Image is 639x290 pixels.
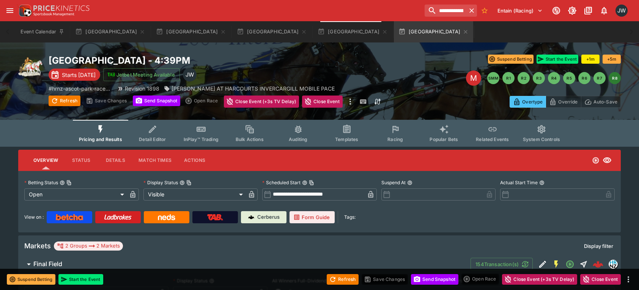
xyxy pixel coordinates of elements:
img: TabNZ [207,214,223,220]
p: Actual Start Time [500,179,538,186]
div: Jayden Wyke [183,68,197,82]
span: Auditing [289,136,307,142]
button: R6 [578,72,590,84]
p: Revision 1898 [125,85,159,92]
button: Copy To Clipboard [186,180,192,185]
button: Edit Detail [536,257,549,271]
button: [GEOGRAPHIC_DATA] [232,21,312,42]
label: Tags: [344,211,356,223]
div: Start From [510,96,621,108]
span: System Controls [523,136,560,142]
div: Open [24,188,127,201]
button: R7 [593,72,606,84]
button: Betting StatusCopy To Clipboard [60,180,65,185]
div: 5d98806d-1bea-4b54-8153-5ab503a572be [593,259,603,270]
img: Sportsbook Management [33,13,74,16]
button: more [346,96,355,108]
button: Connected to PK [549,4,563,17]
a: 5d98806d-1bea-4b54-8153-5ab503a572be [590,257,606,272]
p: Scheduled Start [262,179,301,186]
button: Jayden Wyke [613,2,630,19]
div: CRAIG HEYRICK AT HARCOURTS INVERCARGILL MOBILE PACE [164,85,335,92]
p: Copy To Clipboard [49,85,113,92]
div: 2 Groups 2 Markets [57,241,120,251]
button: Match Times [132,151,178,169]
a: Cerberus [241,211,286,223]
button: Suspend Betting [488,55,534,64]
img: harness_racing.png [18,55,42,79]
button: SGM Enabled [549,257,563,271]
img: jetbet-logo.svg [107,71,115,78]
div: hrnz [609,260,618,269]
button: open drawer [3,4,17,17]
p: Cerberus [257,213,280,221]
span: Bulk Actions [236,136,264,142]
span: Popular Bets [430,136,458,142]
button: Auto-Save [581,96,621,108]
button: Suspend Betting [7,274,55,285]
button: Select Tenant [493,5,547,17]
img: logo-cerberus--red.svg [593,259,603,270]
button: Straight [577,257,590,271]
p: Starts [DATE] [62,71,96,79]
span: Detail Editor [139,136,166,142]
img: Neds [158,214,175,220]
button: Display StatusCopy To Clipboard [179,180,185,185]
span: Related Events [476,136,509,142]
button: 154Transaction(s) [471,258,533,271]
input: search [425,5,466,17]
button: Overtype [510,96,546,108]
button: Toggle light/dark mode [565,4,579,17]
button: Close Event (+3s TV Delay) [502,274,577,285]
button: Details [98,151,132,169]
button: SMM [487,72,499,84]
button: [GEOGRAPHIC_DATA] [71,21,150,42]
button: [GEOGRAPHIC_DATA] [394,21,473,42]
button: [GEOGRAPHIC_DATA] [313,21,392,42]
button: Refresh [327,274,359,285]
button: Documentation [581,4,595,17]
h6: Final Field [33,260,62,268]
img: PriceKinetics Logo [17,3,32,18]
span: Templates [335,136,358,142]
button: Actual Start Time [539,180,545,185]
button: Send Snapshot [133,96,180,106]
button: Suspend At [407,180,412,185]
div: Jayden Wyke [615,5,628,17]
button: R8 [609,72,621,84]
svg: Open [565,260,574,269]
span: Pricing and Results [79,136,122,142]
button: +5m [603,55,621,64]
p: Suspend At [381,179,406,186]
div: Visible [143,188,246,201]
button: Copy To Clipboard [66,180,72,185]
div: Edit Meeting [466,71,481,86]
p: Betting Status [24,179,58,186]
button: more [624,275,633,284]
h2: Copy To Clipboard [49,55,335,66]
button: Actions [178,151,212,169]
button: Override [546,96,581,108]
a: Form Guide [290,211,335,223]
button: Start the Event [537,55,578,64]
p: Auto-Save [593,98,617,106]
button: Refresh [49,96,80,106]
button: R5 [563,72,575,84]
button: Final Field [18,257,471,272]
div: split button [461,274,499,284]
p: Display Status [143,179,178,186]
button: Open [563,257,577,271]
button: R4 [548,72,560,84]
div: Event type filters [73,120,566,147]
span: Racing [387,136,403,142]
img: Ladbrokes [104,214,132,220]
div: split button [183,96,221,106]
img: Betcha [56,214,83,220]
p: Override [558,98,578,106]
button: Close Event [580,274,621,285]
button: Jetbet Meeting Available [103,68,180,81]
button: Send Snapshot [411,274,458,285]
p: Overtype [522,98,543,106]
button: Notifications [597,4,611,17]
button: [GEOGRAPHIC_DATA] [151,21,231,42]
